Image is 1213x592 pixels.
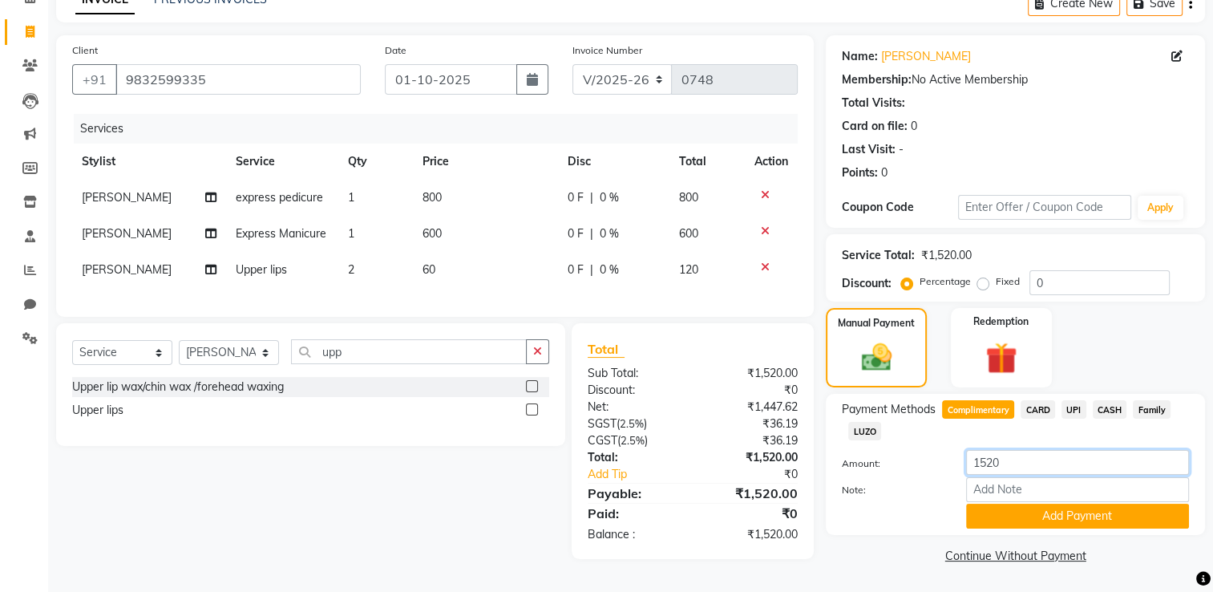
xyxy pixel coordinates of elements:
[590,262,593,278] span: |
[842,164,878,181] div: Points:
[588,416,617,431] span: SGST
[620,417,644,430] span: 2.5%
[942,400,1014,419] span: Complimentary
[82,190,172,205] span: [PERSON_NAME]
[693,416,810,432] div: ₹36.19
[679,190,698,205] span: 800
[576,416,693,432] div: ( )
[588,433,617,448] span: CGST
[576,449,693,466] div: Total:
[842,401,936,418] span: Payment Methods
[693,449,810,466] div: ₹1,520.00
[576,484,693,503] div: Payable:
[842,275,892,292] div: Discount:
[842,118,908,135] div: Card on file:
[745,144,798,180] th: Action
[842,141,896,158] div: Last Visit:
[829,548,1202,565] a: Continue Without Payment
[693,504,810,523] div: ₹0
[966,450,1189,475] input: Amount
[958,195,1131,220] input: Enter Offer / Coupon Code
[621,434,645,447] span: 2.5%
[1021,400,1055,419] span: CARD
[693,432,810,449] div: ₹36.19
[590,225,593,242] span: |
[576,432,693,449] div: ( )
[72,43,98,58] label: Client
[842,247,915,264] div: Service Total:
[842,48,878,65] div: Name:
[1138,196,1183,220] button: Apply
[338,144,413,180] th: Qty
[830,483,953,497] label: Note:
[600,225,619,242] span: 0 %
[911,118,917,135] div: 0
[679,226,698,241] span: 600
[669,144,746,180] th: Total
[576,504,693,523] div: Paid:
[920,274,971,289] label: Percentage
[72,144,226,180] th: Stylist
[572,43,642,58] label: Invoice Number
[236,190,323,205] span: express pedicure
[568,189,584,206] span: 0 F
[590,189,593,206] span: |
[576,365,693,382] div: Sub Total:
[842,71,912,88] div: Membership:
[600,262,619,278] span: 0 %
[881,164,888,181] div: 0
[848,422,881,440] span: LUZO
[423,190,442,205] span: 800
[115,64,361,95] input: Search by Name/Mobile/Email/Code
[1133,400,1171,419] span: Family
[576,399,693,416] div: Net:
[291,339,527,364] input: Search or Scan
[842,71,1189,88] div: No Active Membership
[423,226,442,241] span: 600
[558,144,669,180] th: Disc
[568,225,584,242] span: 0 F
[713,466,811,483] div: ₹0
[72,379,284,395] div: Upper lip wax/chin wax /forehead waxing
[576,526,693,543] div: Balance :
[966,504,1189,529] button: Add Payment
[72,402,123,419] div: Upper lips
[921,247,972,264] div: ₹1,520.00
[72,64,117,95] button: +91
[348,226,354,241] span: 1
[842,199,957,216] div: Coupon Code
[842,95,905,112] div: Total Visits:
[226,144,338,180] th: Service
[82,262,172,277] span: [PERSON_NAME]
[385,43,406,58] label: Date
[348,262,354,277] span: 2
[693,365,810,382] div: ₹1,520.00
[576,382,693,399] div: Discount:
[976,339,1027,378] img: _gift.svg
[413,144,558,180] th: Price
[693,484,810,503] div: ₹1,520.00
[996,274,1020,289] label: Fixed
[74,114,810,144] div: Services
[966,477,1189,502] input: Add Note
[693,382,810,399] div: ₹0
[236,226,326,241] span: Express Manicure
[576,466,712,483] a: Add Tip
[881,48,971,65] a: [PERSON_NAME]
[679,262,698,277] span: 120
[899,141,904,158] div: -
[568,262,584,278] span: 0 F
[852,340,901,375] img: _cash.svg
[838,316,915,330] label: Manual Payment
[588,341,625,358] span: Total
[82,226,172,241] span: [PERSON_NAME]
[600,189,619,206] span: 0 %
[973,314,1029,329] label: Redemption
[830,456,953,471] label: Amount:
[348,190,354,205] span: 1
[236,262,287,277] span: Upper lips
[693,399,810,416] div: ₹1,447.62
[1061,400,1086,419] span: UPI
[1093,400,1127,419] span: CASH
[423,262,435,277] span: 60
